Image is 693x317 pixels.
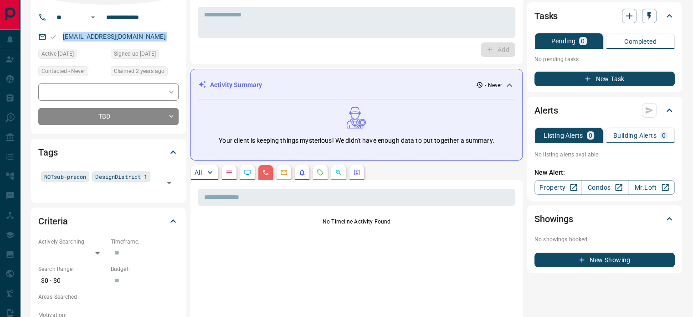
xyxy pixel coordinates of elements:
[662,132,666,139] p: 0
[195,169,202,176] p: All
[38,210,179,232] div: Criteria
[534,208,675,230] div: Showings
[581,180,628,195] a: Condos
[111,238,179,246] p: Timeframe:
[41,67,85,76] span: Contacted - Never
[111,265,179,273] p: Budget:
[581,38,585,44] p: 0
[534,212,573,226] h2: Showings
[111,49,179,62] div: Wed Sep 21 2022
[613,132,657,139] p: Building Alerts
[38,49,106,62] div: Wed Sep 21 2022
[317,169,324,176] svg: Requests
[353,169,360,176] svg: Agent Actions
[38,108,179,125] div: TBD
[534,99,675,121] div: Alerts
[534,9,558,23] h2: Tasks
[210,80,262,90] p: Activity Summary
[63,33,166,40] a: [EMAIL_ADDRESS][DOMAIN_NAME]
[551,38,575,44] p: Pending
[38,141,179,163] div: Tags
[38,273,106,288] p: $0 - $0
[534,103,558,118] h2: Alerts
[38,238,106,246] p: Actively Searching:
[534,151,675,159] p: No listing alerts available
[44,172,86,181] span: NOTsub-precon
[38,293,179,301] p: Areas Searched:
[544,132,583,139] p: Listing Alerts
[335,169,342,176] svg: Opportunities
[38,265,106,273] p: Search Range:
[298,169,306,176] svg: Listing Alerts
[87,12,98,23] button: Open
[534,235,675,244] p: No showings booked
[485,81,502,89] p: - Never
[198,218,515,226] p: No Timeline Activity Found
[111,66,179,79] div: Wed Sep 21 2022
[244,169,251,176] svg: Lead Browsing Activity
[280,169,287,176] svg: Emails
[41,49,74,58] span: Active [DATE]
[628,180,675,195] a: Mr.Loft
[38,145,57,160] h2: Tags
[589,132,592,139] p: 0
[534,180,581,195] a: Property
[163,177,175,189] button: Open
[262,169,269,176] svg: Calls
[534,72,675,86] button: New Task
[50,34,56,40] svg: Email Valid
[114,67,164,76] span: Claimed 2 years ago
[95,172,147,181] span: DesignDistrict_1
[624,38,657,45] p: Completed
[534,5,675,27] div: Tasks
[226,169,233,176] svg: Notes
[198,77,515,94] div: Activity Summary- Never
[114,49,156,58] span: Signed up [DATE]
[534,253,675,267] button: New Showing
[534,52,675,66] p: No pending tasks
[219,136,494,146] p: Your client is keeping things mysterious! We didn't have enough data to put together a summary.
[534,168,675,177] p: New Alert:
[38,214,68,229] h2: Criteria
